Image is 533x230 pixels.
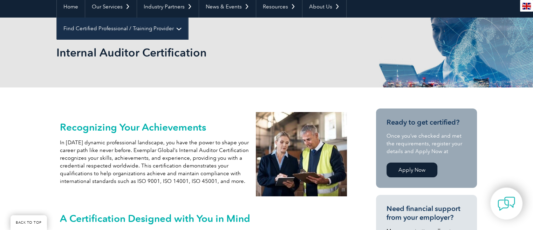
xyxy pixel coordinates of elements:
[522,3,531,9] img: en
[387,118,466,127] h3: Ready to get certified?
[57,18,188,39] a: Find Certified Professional / Training Provider
[60,213,347,224] h2: A Certification Designed with You in Mind
[60,139,249,185] p: In [DATE] dynamic professional landscape, you have the power to shape your career path like never...
[387,163,437,177] a: Apply Now
[11,215,47,230] a: BACK TO TOP
[387,204,466,222] h3: Need financial support from your employer?
[60,121,249,133] h2: Recognizing Your Achievements
[387,132,466,155] p: Once you’ve checked and met the requirements, register your details and Apply Now at
[498,195,515,212] img: contact-chat.png
[56,46,326,59] h1: Internal Auditor Certification
[256,112,347,196] img: internal auditors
